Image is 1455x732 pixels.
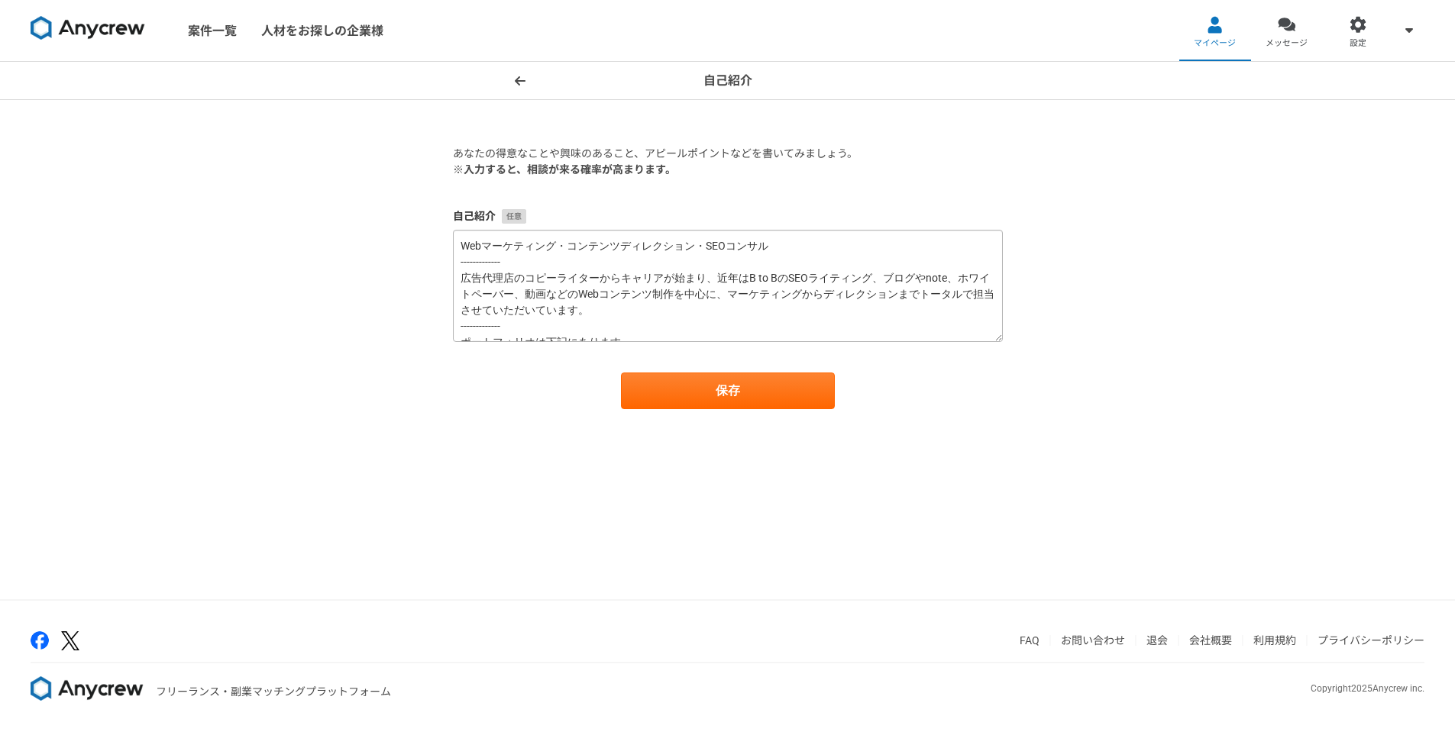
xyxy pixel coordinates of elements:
a: 会社概要 [1189,634,1232,647]
img: 8DqYSo04kwAAAAASUVORK5CYII= [31,16,145,40]
p: フリーランス・副業マッチングプラットフォーム [156,684,391,700]
img: 8DqYSo04kwAAAAASUVORK5CYII= [31,676,144,701]
span: メッセージ [1266,37,1308,50]
a: 退会 [1146,634,1168,647]
img: x-391a3a86.png [61,631,79,650]
span: マイページ [1194,37,1236,50]
label: 自己紹介 [453,208,1003,224]
a: プライバシーポリシー [1318,634,1424,647]
span: 設定 [1350,37,1366,50]
img: facebook-2adfd474.png [31,631,49,650]
a: FAQ [1020,634,1040,647]
p: Copyright 2025 Anycrew inc. [1311,682,1424,695]
p: あなたの得意なことや興味のあること、アピールポイントなどを書いてみましょう。 [453,146,1003,162]
button: 保存 [621,372,835,409]
a: お問い合わせ [1061,634,1125,647]
p: ※入力すると、相談が来る確率が高まります。 [453,162,1003,178]
a: 利用規約 [1253,634,1296,647]
h1: 自己紹介 [703,72,752,90]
